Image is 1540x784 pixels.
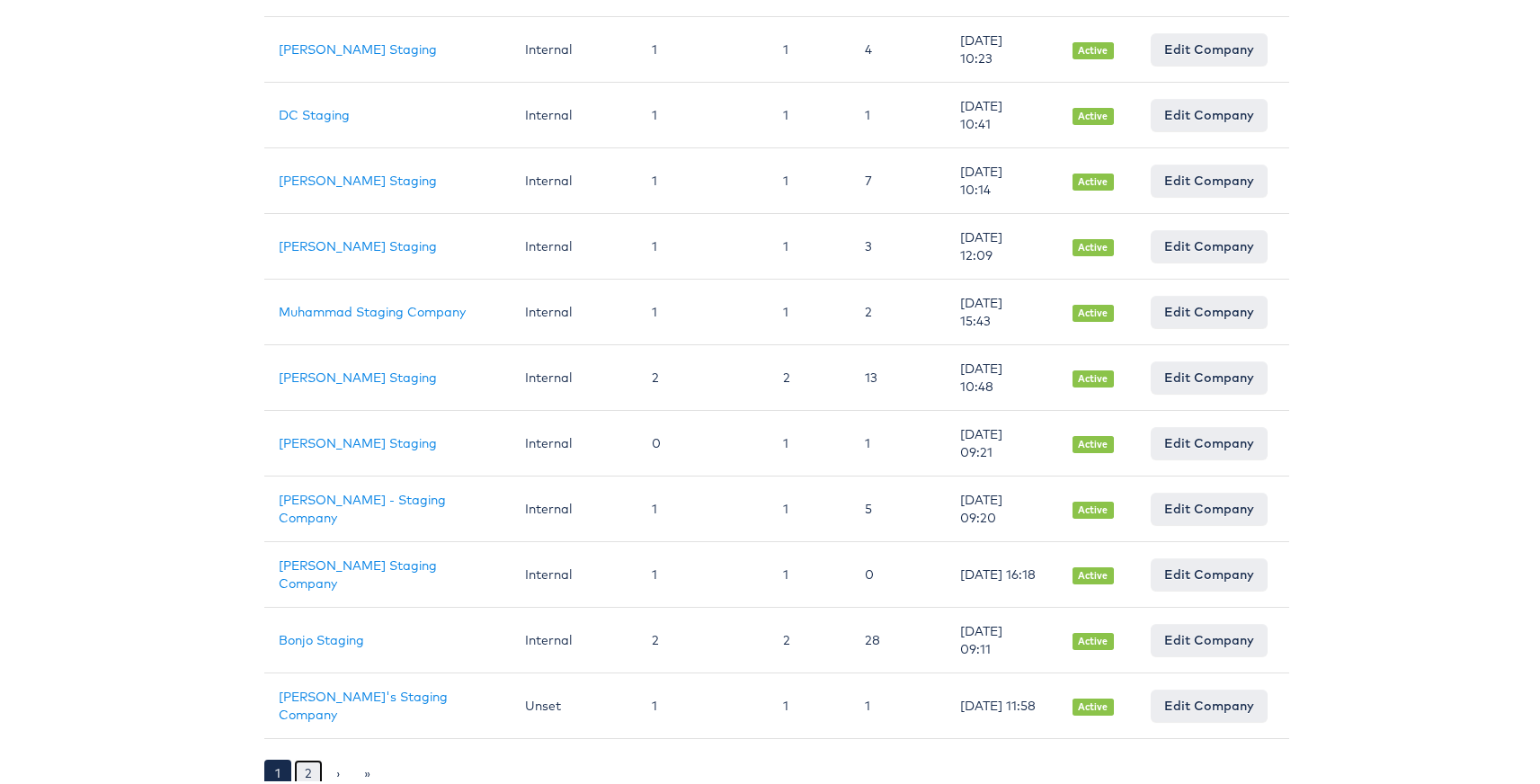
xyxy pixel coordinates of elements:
[279,300,466,316] a: Muhammad Staging Company
[769,145,850,210] td: 1
[1151,95,1268,128] a: Edit Company
[637,407,769,473] td: 0
[637,276,769,342] td: 1
[850,407,946,473] td: 1
[769,210,850,276] td: 1
[1073,695,1114,712] span: Active
[1073,367,1114,384] span: Active
[946,210,1058,276] td: [DATE] 12:09
[279,169,437,185] a: [PERSON_NAME] Staging
[511,342,637,407] td: Internal
[637,210,769,276] td: 1
[1151,555,1268,587] a: Edit Company
[279,366,437,382] a: [PERSON_NAME] Staging
[1151,489,1268,521] a: Edit Company
[1073,104,1114,121] span: Active
[637,342,769,407] td: 2
[946,145,1058,210] td: [DATE] 10:14
[850,473,946,539] td: 5
[294,756,323,783] a: 2
[279,432,437,448] a: [PERSON_NAME] Staging
[946,342,1058,407] td: [DATE] 10:48
[279,38,437,54] a: [PERSON_NAME] Staging
[637,473,769,539] td: 1
[769,342,850,407] td: 2
[511,539,637,604] td: Internal
[511,407,637,473] td: Internal
[946,473,1058,539] td: [DATE] 09:20
[1073,236,1114,253] span: Active
[1073,629,1114,646] span: Active
[637,13,769,79] td: 1
[279,685,448,719] a: [PERSON_NAME]'s Staging Company
[264,756,291,783] a: 1
[769,79,850,145] td: 1
[511,473,637,539] td: Internal
[511,79,637,145] td: Internal
[279,103,350,120] a: DC Staging
[946,79,1058,145] td: [DATE] 10:41
[637,145,769,210] td: 1
[850,210,946,276] td: 3
[1073,170,1114,187] span: Active
[1073,432,1114,450] span: Active
[769,407,850,473] td: 1
[511,604,637,670] td: Internal
[511,210,637,276] td: Internal
[769,276,850,342] td: 1
[946,407,1058,473] td: [DATE] 09:21
[511,670,637,735] td: Unset
[946,13,1058,79] td: [DATE] 10:23
[511,276,637,342] td: Internal
[946,604,1058,670] td: [DATE] 09:11
[1151,358,1268,390] a: Edit Company
[1151,292,1268,325] a: Edit Company
[637,670,769,735] td: 1
[769,473,850,539] td: 1
[1073,564,1114,581] span: Active
[511,145,637,210] td: Internal
[850,276,946,342] td: 2
[1073,301,1114,318] span: Active
[769,539,850,604] td: 1
[850,604,946,670] td: 28
[511,13,637,79] td: Internal
[1073,39,1114,56] span: Active
[769,604,850,670] td: 2
[850,539,946,604] td: 0
[946,670,1058,735] td: [DATE] 11:58
[637,79,769,145] td: 1
[353,756,381,783] a: »
[850,670,946,735] td: 1
[1151,227,1268,259] a: Edit Company
[850,145,946,210] td: 7
[850,79,946,145] td: 1
[1151,30,1268,62] a: Edit Company
[1151,161,1268,193] a: Edit Company
[325,756,351,783] a: ›
[279,235,437,251] a: [PERSON_NAME] Staging
[637,539,769,604] td: 1
[1151,423,1268,456] a: Edit Company
[279,628,364,645] a: Bonjo Staging
[850,13,946,79] td: 4
[769,13,850,79] td: 1
[946,539,1058,604] td: [DATE] 16:18
[1073,498,1114,515] span: Active
[279,488,446,522] a: [PERSON_NAME] - Staging Company
[1151,686,1268,718] a: Edit Company
[1151,620,1268,653] a: Edit Company
[769,670,850,735] td: 1
[637,604,769,670] td: 2
[850,342,946,407] td: 13
[279,554,437,588] a: [PERSON_NAME] Staging Company
[946,276,1058,342] td: [DATE] 15:43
